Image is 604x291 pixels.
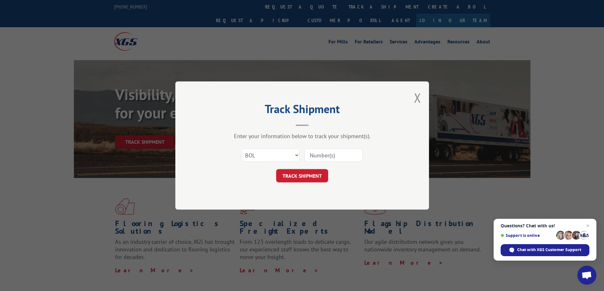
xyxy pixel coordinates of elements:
input: Number(s) [304,149,363,162]
h2: Track Shipment [207,104,397,117]
div: Chat with XGS Customer Support [501,244,589,256]
div: Open chat [577,266,596,285]
div: Enter your information below to track your shipment(s). [207,132,397,140]
span: Questions? Chat with us! [501,223,589,228]
span: Chat with XGS Customer Support [517,247,581,253]
span: Close chat [584,222,592,230]
button: Close modal [414,89,421,106]
span: Support is online [501,233,554,238]
button: TRACK SHIPMENT [276,169,328,182]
